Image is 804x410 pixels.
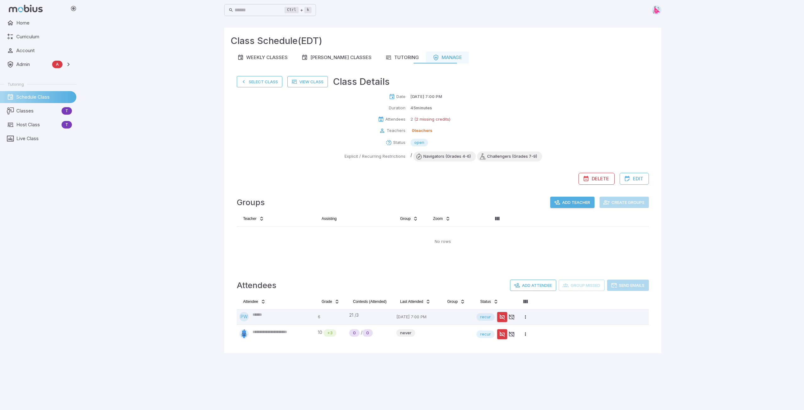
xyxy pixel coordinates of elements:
span: Live Class [16,135,72,142]
p: 0 teachers [412,128,432,134]
span: Group [447,299,458,304]
p: Teachers [387,128,405,134]
kbd: Ctrl [285,7,299,13]
span: Schedule Class [16,94,72,101]
kbd: k [304,7,312,13]
button: Group [396,214,422,224]
div: 21 / 3 [349,312,391,318]
span: Account [16,47,72,54]
div: New Student [362,329,373,337]
div: + [285,6,312,14]
span: T [62,108,72,114]
span: 10 [318,329,322,337]
span: open [410,139,428,146]
div: / [349,329,391,337]
span: Assisting [322,216,337,221]
div: PW [239,312,249,321]
p: No rows [435,238,451,245]
button: Assisting [318,214,340,224]
div: Weekly Classes [237,54,288,61]
button: Group [443,297,469,307]
span: Grade [322,299,332,304]
span: Last Attended [400,299,423,304]
button: Contests (Attended) [349,297,390,307]
p: 2 [410,116,413,123]
span: 0 [349,330,360,336]
button: Delete [579,173,615,185]
button: Add Attendee [510,280,556,291]
img: rectangle.svg [239,329,249,339]
span: Group [400,216,410,221]
button: Column visibility [492,214,502,224]
span: Status [480,299,491,304]
div: Math is above age level [323,329,336,337]
button: Zoom [429,214,454,224]
p: Date [396,94,405,100]
span: recur [476,314,495,320]
h4: Attendees [237,279,276,292]
h3: Class Details [333,75,390,89]
a: View Class [287,76,328,87]
button: Last Attended [396,297,434,307]
p: Explicit / Recurring Restrictions [345,153,405,160]
p: [DATE] 7:00 PM [410,94,442,100]
div: / [410,151,542,161]
span: Host Class [16,121,59,128]
span: recur [476,331,495,337]
div: Never Played [349,329,360,337]
span: Curriculum [16,33,72,40]
p: Status [393,139,405,146]
span: T [62,122,72,128]
button: Grade [318,297,343,307]
p: 45 minutes [410,105,432,111]
span: Zoom [433,216,443,221]
span: Classes [16,107,59,114]
span: +3 [323,330,336,336]
span: Contests (Attended) [353,299,387,304]
p: 6 [318,312,344,322]
div: Manage [433,54,462,61]
button: Edit [620,173,649,185]
button: Column visibility [520,297,530,307]
span: Home [16,19,72,26]
p: Duration [389,105,405,111]
span: Challengers (Grades 7-9) [482,153,542,160]
button: Teacher [239,214,268,224]
button: Status [476,297,502,307]
span: 0 [362,330,373,336]
p: (2 missing credits) [414,116,450,123]
span: Attendee [243,299,258,304]
span: A [52,61,62,68]
span: never [396,330,415,336]
h3: Class Schedule (EDT) [231,34,322,48]
img: right-triangle.svg [652,5,661,15]
p: [DATE] 7:00 PM [396,312,438,322]
button: Add Teacher [550,197,595,208]
p: Attendees [385,116,405,123]
h4: Groups [237,196,265,209]
button: Select Class [237,76,282,87]
span: Admin [16,61,50,68]
span: Teacher [243,216,257,221]
div: [PERSON_NAME] Classes [301,54,372,61]
button: Attendee [239,297,269,307]
span: Tutoring [8,81,24,87]
span: Navigators (Grades 4-6) [418,153,476,160]
div: Tutoring [385,54,419,61]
